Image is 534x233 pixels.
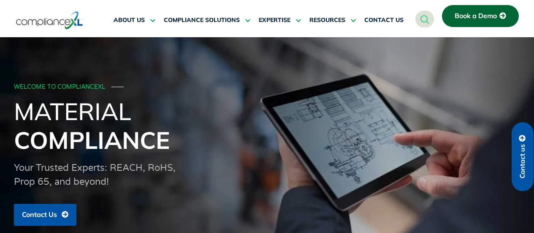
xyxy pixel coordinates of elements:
[16,11,83,30] img: logo-one.svg
[14,84,518,91] div: WELCOME TO COMPLIANCEXL
[22,211,57,219] span: Contact Us
[111,83,124,90] span: ───
[455,12,497,20] span: Book a Demo
[309,10,356,30] a: RESOURCES
[164,10,250,30] a: COMPLIANCE SOLUTIONS
[114,10,155,30] a: ABOUT US
[364,16,404,24] span: CONTACT US
[14,204,76,226] a: Contact Us
[164,16,240,24] span: COMPLIANCE SOLUTIONS
[14,162,176,187] span: Your Trusted Experts: REACH, RoHS, Prop 65, and beyond!
[259,10,301,30] a: EXPERTISE
[259,16,290,24] span: EXPERTISE
[14,97,520,154] h1: Material
[114,16,145,24] span: ABOUT US
[14,125,170,155] span: Compliance
[442,5,519,27] a: Book a Demo
[415,11,434,27] a: navsearch-button
[512,122,534,191] a: Contact us
[519,144,526,178] span: Contact us
[364,10,404,30] a: CONTACT US
[309,16,345,24] span: RESOURCES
